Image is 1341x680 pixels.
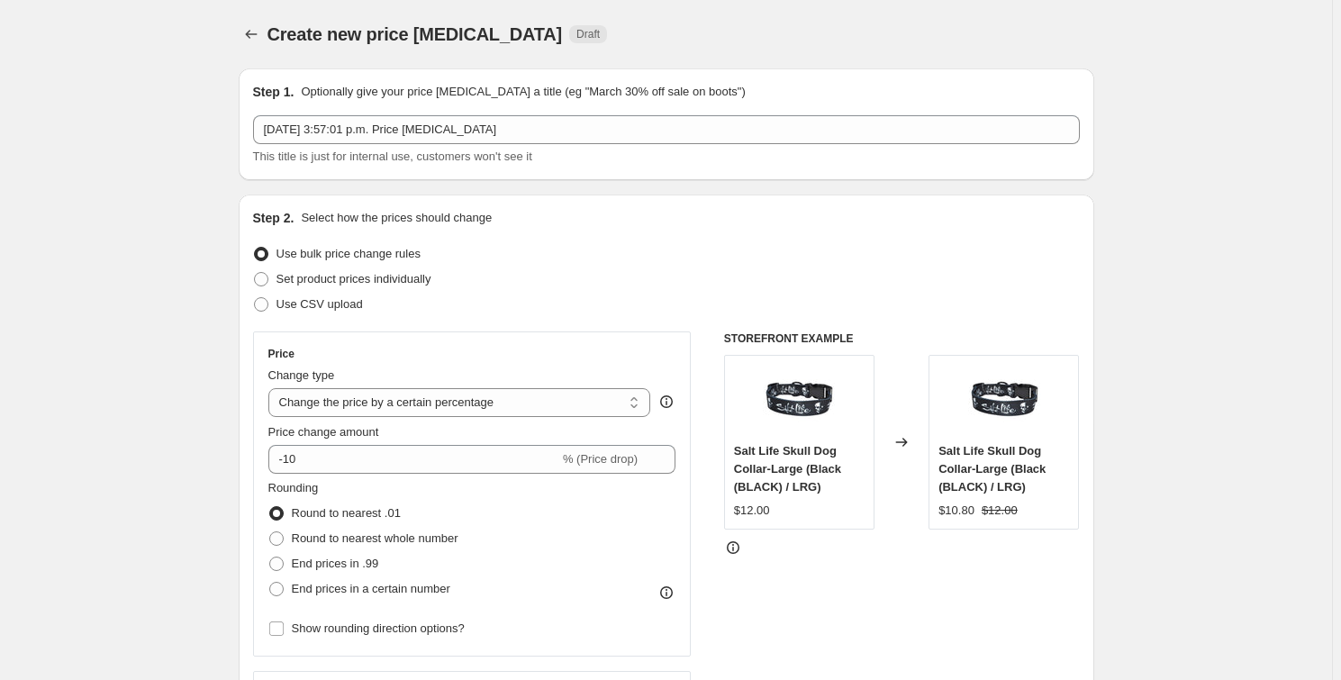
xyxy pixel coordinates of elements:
span: End prices in .99 [292,557,379,570]
span: % (Price drop) [563,452,638,466]
span: Salt Life Skull Dog Collar-Large (Black (BLACK) / LRG) [734,444,841,494]
h6: STOREFRONT EXAMPLE [724,331,1080,346]
span: Draft [576,27,600,41]
span: This title is just for internal use, customers won't see it [253,150,532,163]
h3: Price [268,347,294,361]
div: $12.00 [734,502,770,520]
span: Use CSV upload [276,297,363,311]
h2: Step 2. [253,209,294,227]
span: Salt Life Skull Dog Collar-Large (Black (BLACK) / LRG) [938,444,1046,494]
span: Rounding [268,481,319,494]
span: Use bulk price change rules [276,247,421,260]
input: -15 [268,445,559,474]
span: End prices in a certain number [292,582,450,595]
span: Price change amount [268,425,379,439]
div: $10.80 [938,502,974,520]
h2: Step 1. [253,83,294,101]
input: 30% off holiday sale [253,115,1080,144]
strike: $12.00 [982,502,1018,520]
span: Round to nearest .01 [292,506,401,520]
span: Change type [268,368,335,382]
p: Select how the prices should change [301,209,492,227]
span: Show rounding direction options? [292,621,465,635]
div: help [657,393,675,411]
span: Set product prices individually [276,272,431,286]
span: Create new price [MEDICAL_DATA] [267,24,563,44]
span: Round to nearest whole number [292,531,458,545]
p: Optionally give your price [MEDICAL_DATA] a title (eg "March 30% off sale on boots") [301,83,745,101]
button: Price change jobs [239,22,264,47]
img: sl-slpt002_1_80x.jpg [763,365,835,437]
img: sl-slpt002_1_80x.jpg [968,365,1040,437]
